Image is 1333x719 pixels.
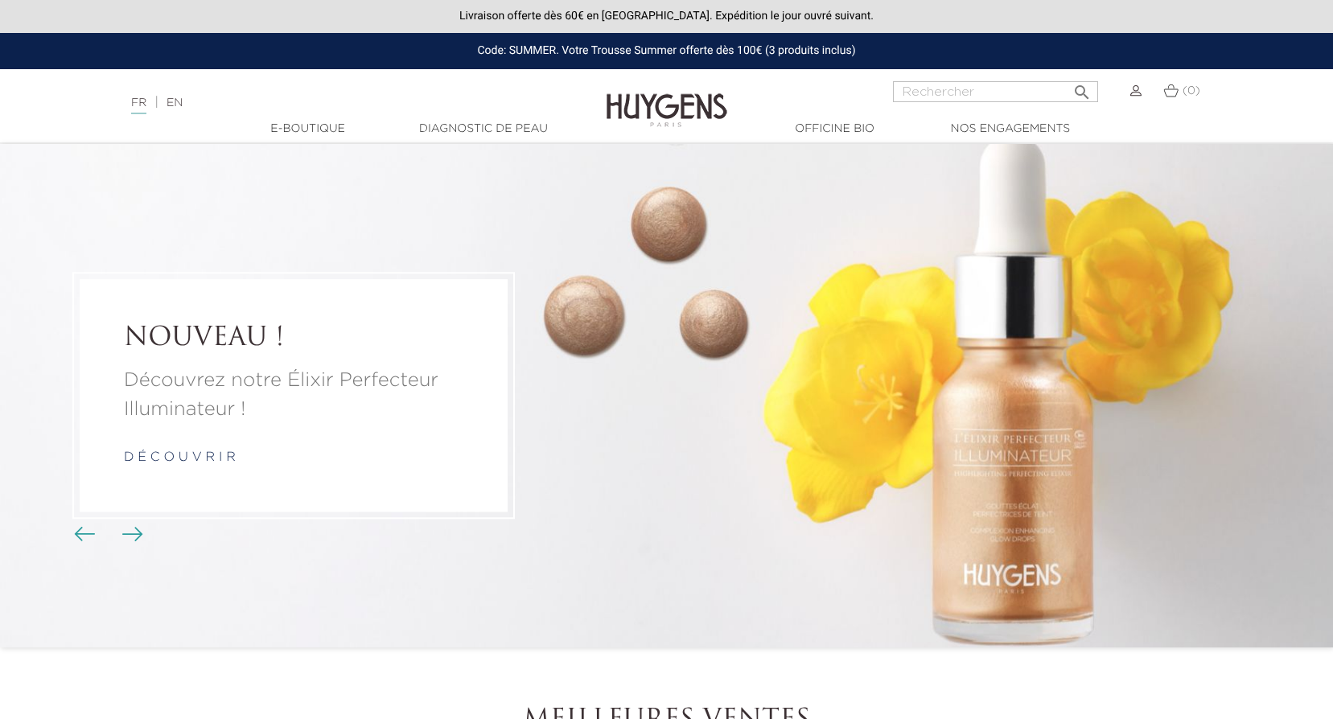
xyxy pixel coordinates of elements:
a: EN [167,97,183,109]
input: Rechercher [893,81,1098,102]
a: Officine Bio [755,121,915,138]
button:  [1068,76,1096,98]
a: FR [131,97,146,114]
img: Huygens [607,68,727,129]
div: | [123,93,543,113]
i:  [1072,78,1092,97]
a: Nos engagements [930,121,1091,138]
span: (0) [1183,85,1200,97]
a: E-Boutique [228,121,389,138]
div: Boutons du carrousel [80,523,133,547]
a: NOUVEAU ! [124,323,463,354]
a: d é c o u v r i r [124,452,236,465]
a: Diagnostic de peau [403,121,564,138]
a: Découvrez notre Élixir Perfecteur Illuminateur ! [124,367,463,425]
